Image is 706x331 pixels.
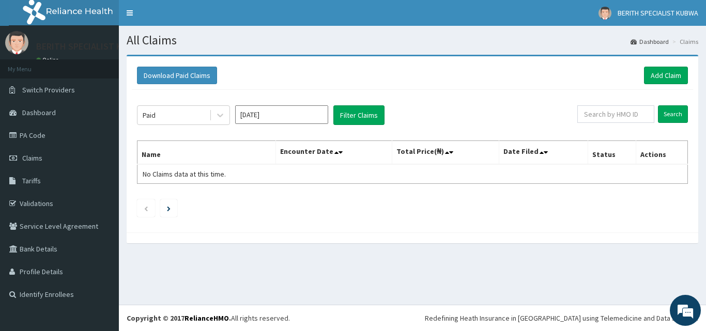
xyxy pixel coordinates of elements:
span: BERITH SPECIALIST KUBWA [618,8,698,18]
input: Select Month and Year [235,105,328,124]
img: User Image [5,31,28,54]
span: Claims [22,153,42,163]
a: Next page [167,203,171,213]
p: BERITH SPECIALIST KUBWA [36,42,145,51]
h1: All Claims [127,34,698,47]
img: User Image [598,7,611,20]
th: Status [588,141,636,165]
span: No Claims data at this time. [143,169,226,179]
div: Redefining Heath Insurance in [GEOGRAPHIC_DATA] using Telemedicine and Data Science! [425,313,698,323]
span: Tariffs [22,176,41,185]
th: Name [137,141,276,165]
span: Switch Providers [22,85,75,94]
footer: All rights reserved. [119,305,706,331]
input: Search by HMO ID [577,105,654,123]
li: Claims [670,37,698,46]
a: Dashboard [631,37,669,46]
span: Dashboard [22,108,56,117]
strong: Copyright © 2017 . [127,313,231,323]
a: Previous page [144,203,148,213]
a: Add Claim [644,67,688,84]
th: Encounter Date [276,141,392,165]
th: Total Price(₦) [392,141,499,165]
input: Search [658,105,688,123]
th: Actions [636,141,687,165]
a: RelianceHMO [185,313,229,323]
a: Online [36,56,61,64]
button: Filter Claims [333,105,385,125]
th: Date Filed [499,141,588,165]
button: Download Paid Claims [137,67,217,84]
div: Paid [143,110,156,120]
